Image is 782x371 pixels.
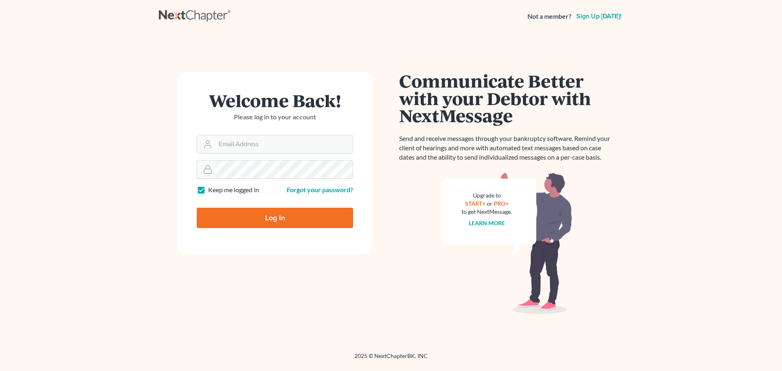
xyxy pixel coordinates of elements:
[215,135,353,153] input: Email Address
[197,112,353,122] p: Please log in to your account
[527,12,571,21] strong: Not a member?
[469,220,505,226] a: Learn more
[197,208,353,228] input: Log In
[494,200,509,207] a: PRO+
[399,72,615,124] h1: Communicate Better with your Debtor with NextMessage
[461,191,512,200] div: Upgrade to
[399,134,615,162] p: Send and receive messages through your bankruptcy software. Remind your client of hearings and mo...
[575,13,623,20] a: Sign up [DATE]!
[487,200,492,207] span: or
[465,200,485,207] a: START+
[197,92,353,109] h1: Welcome Back!
[287,186,353,193] a: Forgot your password?
[442,172,572,314] img: nextmessage_bg-59042aed3d76b12b5cd301f8e5b87938c9018125f34e5fa2b7a6b67550977c72.svg
[461,208,512,216] div: to get NextMessage.
[159,352,623,367] div: 2025 © NextChapterBK, INC
[208,185,259,195] label: Keep me logged in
